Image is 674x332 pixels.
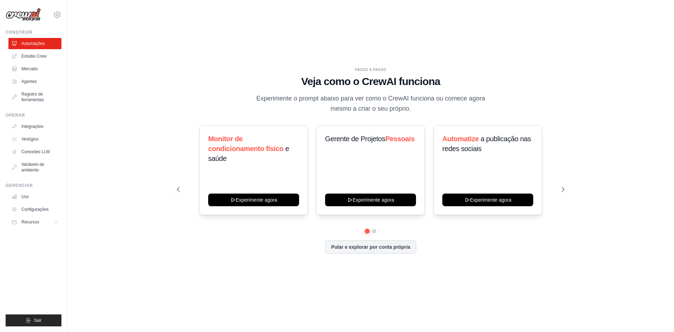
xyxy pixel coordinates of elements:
button: Recursos [8,216,61,228]
a: Integrações [8,121,61,132]
button: Sair [6,314,61,326]
a: Registro de ferramentas [8,89,61,105]
a: Conexões LLM [8,146,61,157]
font: Integrações [21,124,44,129]
font: Monitor de condicionamento físico [208,135,284,152]
font: Variáveis ​​de ambiente [21,162,44,172]
font: Conexões LLM [21,149,50,154]
font: a publicação nas redes sociais [442,135,531,152]
img: Logotipo [6,8,41,21]
font: Agentes [21,79,37,84]
button: Experimente agora [442,194,533,206]
font: Configurações [21,207,48,212]
font: Mercado [21,66,38,71]
a: Vestígios [8,134,61,145]
a: Mercado [8,63,61,74]
font: Recursos [21,220,39,224]
font: Registro de ferramentas [21,92,44,102]
button: Experimente agora [208,194,299,206]
font: Experimente agora [353,197,394,203]
font: Automações [21,41,45,46]
a: Variáveis ​​de ambiente [8,159,61,176]
a: Agentes [8,76,61,87]
font: Gerente de Projetos [325,135,385,143]
button: Pular e explorar por conta própria [325,240,416,254]
font: Gerenciar [6,183,33,188]
font: Construir [6,30,33,35]
font: Automatize [442,135,479,143]
font: Veja como o CrewAI funciona [301,76,440,87]
a: Automações [8,38,61,49]
font: Pessoais [385,135,415,143]
a: Uso [8,191,61,202]
font: PASSO A PASSO [355,68,386,72]
button: Experimente agora [325,194,416,206]
font: Sair [34,318,41,323]
font: Estúdio Crew [21,54,46,59]
font: Operar [6,113,25,118]
font: Pular e explorar por conta própria [331,244,410,250]
font: Uso [21,194,29,199]
font: Vestígios [21,137,39,142]
font: Experimente agora [470,197,511,203]
font: Experimente o prompt abaixo para ver como o CrewAI funciona ou comece agora mesmo a criar o seu p... [256,95,485,112]
a: Estúdio Crew [8,51,61,62]
font: Experimente agora [236,197,277,203]
a: Configurações [8,204,61,215]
